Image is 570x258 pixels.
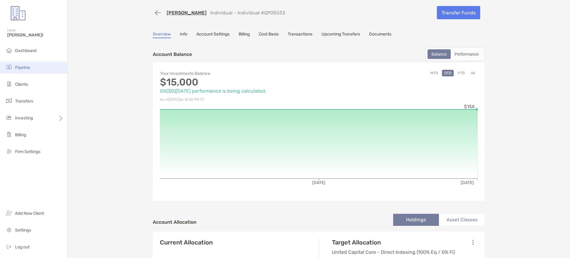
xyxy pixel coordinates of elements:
img: add_new_client icon [5,209,13,217]
a: Documents [369,32,391,38]
a: Transfer Funds [437,6,480,19]
span: Settings [15,228,31,233]
tspan: $15K [464,104,475,109]
p: As of [DATE] at 12:45 PM ET [160,96,319,103]
a: Cost Basis [259,32,279,38]
li: Asset Classes [439,214,485,226]
p: Account Balance [153,51,192,58]
li: Holdings [393,214,439,226]
img: Icon List Menu [472,240,474,245]
a: Overview [153,32,171,38]
tspan: [DATE] [312,180,325,185]
button: YTD [455,70,467,76]
img: firm-settings icon [5,148,13,155]
h4: Account Allocation [153,219,196,225]
a: Billing [239,32,250,38]
img: dashboard icon [5,47,13,54]
tspan: [DATE] [461,180,474,185]
span: Investing [15,115,33,121]
button: MTD [428,70,440,76]
div: Balance [428,50,450,58]
span: Pipeline [15,65,30,70]
span: Firm Settings [15,149,40,154]
a: Info [180,32,187,38]
p: 0% ( $0 ) [DATE] performance is being calculated. [160,87,319,95]
p: Individual - Individual 4QP05033 [210,10,285,16]
button: QTD [442,70,454,76]
div: segmented control [425,47,485,61]
img: clients icon [5,80,13,88]
img: billing icon [5,131,13,138]
span: Transfers [15,99,33,104]
a: [PERSON_NAME] [167,10,207,16]
span: [PERSON_NAME]! [7,32,64,38]
span: Clients [15,82,28,87]
img: pipeline icon [5,63,13,71]
span: Dashboard [15,48,36,53]
img: investing icon [5,114,13,121]
p: Your Investments Balance [160,70,319,77]
p: United Capital Core - Direct Indexing (100% Eq / 0% Fi) [332,248,455,256]
a: Upcoming Transfers [321,32,360,38]
a: Transactions [288,32,312,38]
span: Add New Client [15,211,44,216]
span: Billing [15,132,26,137]
span: Log out [15,244,30,250]
img: logout icon [5,243,13,250]
div: Performance [451,50,482,58]
a: Account Settings [196,32,230,38]
p: $15,000 [160,78,319,86]
button: All [468,70,478,76]
h4: Target Allocation [332,239,455,246]
img: settings icon [5,226,13,233]
img: Zoe Logo [7,2,29,24]
img: transfers icon [5,97,13,104]
h4: Current Allocation [160,239,213,246]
